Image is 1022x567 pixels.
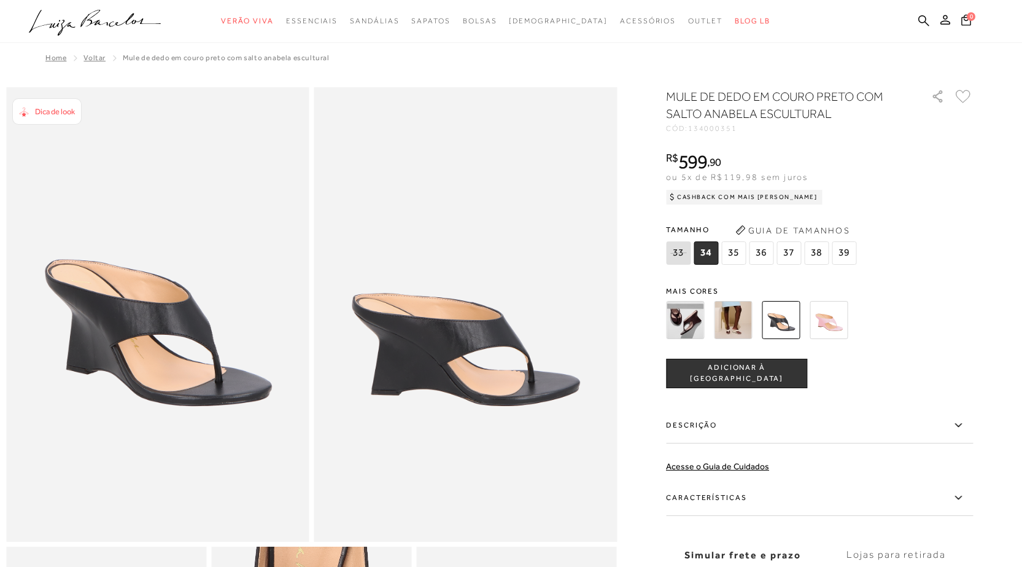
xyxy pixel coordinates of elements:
span: Mais cores [666,287,973,295]
span: 39 [832,241,856,265]
i: R$ [666,152,678,163]
img: image [6,87,309,542]
span: [DEMOGRAPHIC_DATA] [509,17,608,25]
span: BLOG LB [735,17,770,25]
span: Dica de look [35,107,75,116]
img: MULE DE DEDO EM COURO CAFÉ COM SALTO ANABELA ESCULTURAL [666,301,704,339]
a: noSubCategoriesText [411,10,450,33]
div: Cashback com Mais [PERSON_NAME] [666,190,823,205]
span: Acessórios [620,17,676,25]
img: MULE DE DEDO EM COURO PRETO COM SALTO ANABELA ESCULTURAL [762,301,800,339]
label: Descrição [666,408,973,444]
span: Sapatos [411,17,450,25]
div: CÓD: [666,125,912,132]
span: Outlet [688,17,722,25]
img: MULE DE DEDO EM COURO OFF WHITE COM SALTO ANABELA ESCULTURAL [714,301,752,339]
h1: MULE DE DEDO EM COURO PRETO COM SALTO ANABELA ESCULTURAL [666,88,896,122]
span: MULE DE DEDO EM COURO PRETO COM SALTO ANABELA ESCULTURAL [123,53,330,62]
span: ADICIONAR À [GEOGRAPHIC_DATA] [667,362,807,384]
a: Voltar [83,53,106,62]
span: Bolsas [463,17,497,25]
a: noSubCategoriesText [350,10,399,33]
span: 90 [710,155,721,168]
span: 134000351 [688,124,737,133]
a: noSubCategoriesText [463,10,497,33]
span: 36 [749,241,773,265]
span: ou 5x de R$119,98 sem juros [666,172,808,182]
span: Tamanho [666,221,859,239]
a: Home [45,53,66,62]
a: noSubCategoriesText [221,10,274,33]
span: Essenciais [286,17,338,25]
img: MULE DE DEDO EM COURO ROSA GLACÊ COM SALTO ANABELA ESCULTURAL [810,301,848,339]
a: noSubCategoriesText [286,10,338,33]
span: 35 [721,241,746,265]
a: Acesse o Guia de Cuidados [666,461,769,471]
button: ADICIONAR À [GEOGRAPHIC_DATA] [666,359,807,388]
a: noSubCategoriesText [509,10,608,33]
span: 34 [694,241,718,265]
a: BLOG LB [735,10,770,33]
span: 37 [776,241,801,265]
a: noSubCategoriesText [620,10,676,33]
span: Verão Viva [221,17,274,25]
span: 0 [967,12,975,21]
span: 599 [678,151,707,173]
button: Guia de Tamanhos [731,221,854,240]
a: noSubCategoriesText [688,10,722,33]
img: image [314,87,617,542]
i: , [707,157,721,168]
button: 0 [958,14,975,30]
span: 38 [804,241,829,265]
span: 33 [666,241,691,265]
span: Sandálias [350,17,399,25]
label: Características [666,480,973,516]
